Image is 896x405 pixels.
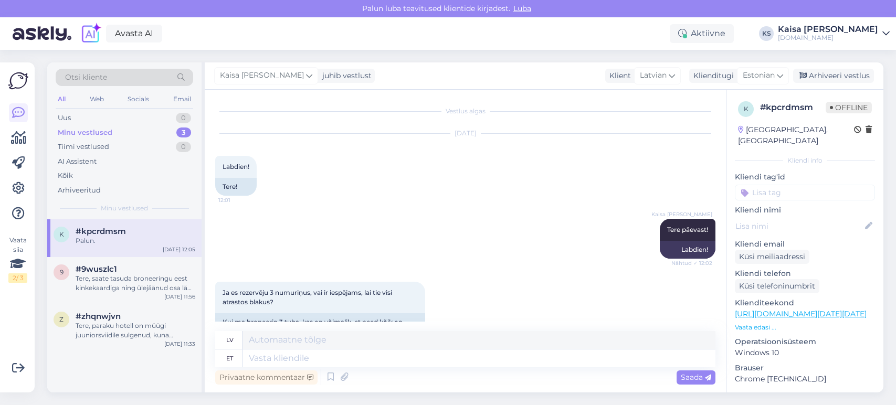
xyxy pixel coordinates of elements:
div: Arhiveeritud [58,185,101,196]
div: Klienditugi [689,70,734,81]
div: Klient [605,70,631,81]
span: Kaisa [PERSON_NAME] [220,70,304,81]
span: k [59,230,64,238]
p: Kliendi nimi [735,205,875,216]
img: Askly Logo [8,71,28,91]
span: #kpcrdmsm [76,227,126,236]
div: KS [759,26,774,41]
span: Latvian [640,70,667,81]
div: et [226,349,233,367]
div: Email [171,92,193,106]
span: Kaisa [PERSON_NAME] [651,210,712,218]
p: Kliendi email [735,239,875,250]
div: Tiimi vestlused [58,142,109,152]
div: 0 [176,142,191,152]
div: Kui ma broneerin 3 tuba, kas on võimalik, et need kõik on kõrvuti? [215,313,425,340]
div: Kliendi info [735,156,875,165]
img: explore-ai [80,23,102,45]
div: Küsi telefoninumbrit [735,279,819,293]
div: Aktiivne [670,24,734,43]
div: Socials [125,92,151,106]
div: [DATE] [215,129,715,138]
div: lv [226,331,234,349]
span: #9wuszlc1 [76,264,117,274]
div: Labdien! [660,241,715,259]
span: Labdien! [223,163,249,170]
div: 2 / 3 [8,273,27,283]
div: [DOMAIN_NAME] [778,34,878,42]
div: Arhiveeri vestlus [793,69,874,83]
a: [URL][DOMAIN_NAME][DATE][DATE] [735,309,867,318]
p: Chrome [TECHNICAL_ID] [735,374,875,385]
span: Minu vestlused [101,204,148,213]
p: Operatsioonisüsteem [735,336,875,347]
div: Minu vestlused [58,127,112,138]
input: Lisa nimi [735,220,863,232]
div: [DATE] 12:05 [163,246,195,253]
p: Windows 10 [735,347,875,358]
span: Estonian [743,70,775,81]
div: Privaatne kommentaar [215,370,318,385]
div: AI Assistent [58,156,97,167]
span: Tere päevast! [667,226,708,233]
p: Brauser [735,363,875,374]
div: Tere, saate tasuda broneeringu eest kinkekaardiga ning ülejäänud osa läbi e-panga. [76,274,195,293]
div: [DATE] 11:56 [164,293,195,301]
span: #zhqnwjvn [76,312,121,321]
input: Lisa tag [735,185,875,200]
div: Palun. [76,236,195,246]
span: k [744,105,749,113]
a: Kaisa [PERSON_NAME][DOMAIN_NAME] [778,25,890,42]
p: Kliendi tag'id [735,172,875,183]
span: 12:01 [218,196,258,204]
span: Nähtud ✓ 12:02 [671,259,712,267]
span: Offline [826,102,872,113]
div: Web [88,92,106,106]
div: [GEOGRAPHIC_DATA], [GEOGRAPHIC_DATA] [738,124,854,146]
p: Klienditeekond [735,297,875,308]
div: Kõik [58,170,73,181]
span: Otsi kliente [65,72,107,83]
p: Kliendi telefon [735,268,875,279]
span: Luba [510,4,534,13]
div: Vaata siia [8,236,27,283]
div: juhib vestlust [318,70,372,81]
div: Vestlus algas [215,106,715,116]
div: Uus [58,113,71,123]
a: Avasta AI [106,25,162,42]
span: 9 [60,268,64,276]
div: Tere, paraku hotell on müügi juuniorsviidile sulgenud, kuna viimane tuba on saadaval, mida nad pa... [76,321,195,340]
div: Tere! [215,178,257,196]
span: Saada [681,372,711,382]
div: Küsi meiliaadressi [735,250,809,264]
div: All [56,92,68,106]
div: [DATE] 11:33 [164,340,195,348]
span: z [59,315,64,323]
p: Vaata edasi ... [735,323,875,332]
span: Ja es rezervēju 3 numuriņus, vai ir iespējams, lai tie visi atrastos blakus? [223,289,394,306]
div: 3 [176,127,191,138]
div: Kaisa [PERSON_NAME] [778,25,878,34]
div: # kpcrdmsm [760,101,826,114]
div: 0 [176,113,191,123]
